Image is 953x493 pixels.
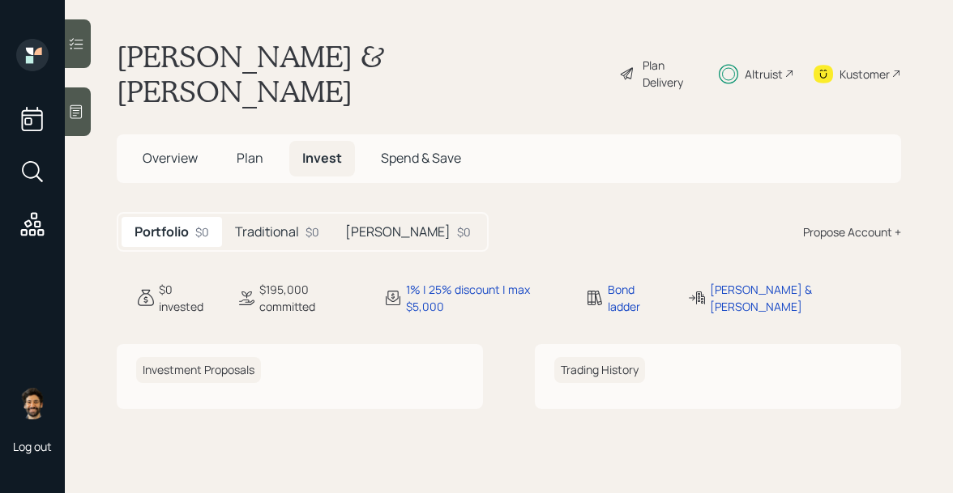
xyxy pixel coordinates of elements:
[143,149,198,167] span: Overview
[195,223,209,240] div: $0
[745,66,783,83] div: Altruist
[159,281,217,315] div: $0 invested
[16,387,49,419] img: eric-schwartz-headshot.png
[381,149,461,167] span: Spend & Save
[643,57,698,91] div: Plan Delivery
[406,281,566,315] div: 1% | 25% discount | max $5,000
[710,281,901,315] div: [PERSON_NAME] & [PERSON_NAME]
[306,223,319,240] div: $0
[302,149,342,167] span: Invest
[13,439,52,454] div: Log out
[554,357,645,384] h6: Trading History
[345,224,451,240] h5: [PERSON_NAME]
[117,39,606,108] h1: [PERSON_NAME] & [PERSON_NAME]
[608,281,667,315] div: Bond ladder
[135,224,189,240] h5: Portfolio
[457,223,471,240] div: $0
[237,149,263,167] span: Plan
[803,223,901,240] div: Propose Account +
[235,224,299,240] h5: Traditional
[136,357,261,384] h6: Investment Proposals
[259,281,364,315] div: $195,000 committed
[840,66,890,83] div: Kustomer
